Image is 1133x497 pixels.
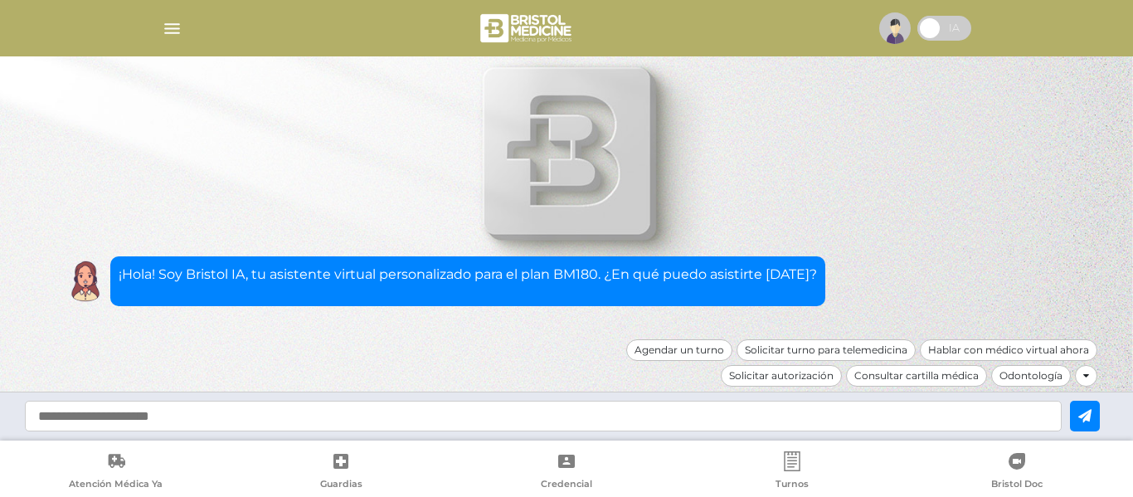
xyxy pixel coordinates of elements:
[229,451,455,494] a: Guardias
[776,478,809,493] span: Turnos
[879,12,911,44] img: profile-placeholder.svg
[721,365,842,387] div: Solicitar autorización
[846,365,987,387] div: Consultar cartilla médica
[69,478,163,493] span: Atención Médica Ya
[991,478,1043,493] span: Bristol Doc
[626,339,732,361] div: Agendar un turno
[478,8,576,48] img: bristol-medicine-blanco.png
[679,451,905,494] a: Turnos
[737,339,916,361] div: Solicitar turno para telemedicina
[904,451,1130,494] a: Bristol Doc
[3,451,229,494] a: Atención Médica Ya
[65,261,106,302] img: Cober IA
[162,18,182,39] img: Cober_menu-lines-white.svg
[541,478,592,493] span: Credencial
[454,451,679,494] a: Credencial
[991,365,1071,387] div: Odontología
[920,339,1097,361] div: Hablar con médico virtual ahora
[119,265,817,285] p: ¡Hola! Soy Bristol IA, tu asistente virtual personalizado para el plan BM180. ¿En qué puedo asist...
[320,478,362,493] span: Guardias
